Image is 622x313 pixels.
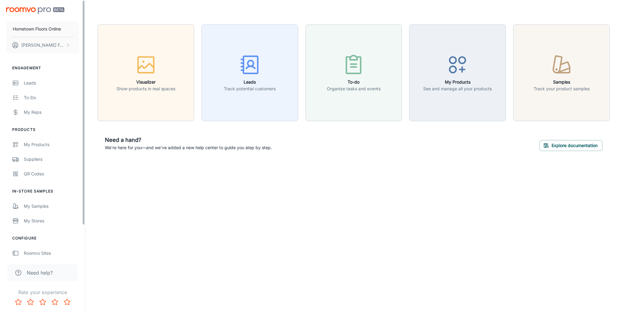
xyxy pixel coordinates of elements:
a: SamplesTrack your product samples [513,69,610,75]
div: QR Codes [24,171,79,177]
button: Hometown Floors Online [6,21,79,37]
p: See and manage all your products [423,85,492,92]
h6: Leads [224,79,276,85]
p: Organize tasks and events [327,85,381,92]
button: To-doOrganize tasks and events [306,24,402,121]
button: SamplesTrack your product samples [513,24,610,121]
div: To-do [24,94,79,101]
a: My ProductsSee and manage all your products [409,69,506,75]
h6: Samples [534,79,590,85]
a: LeadsTrack potential customers [202,69,298,75]
h6: To-do [327,79,381,85]
p: We're here for you—and we've added a new help center to guide you step by step. [105,144,272,151]
p: [PERSON_NAME] Foulon [21,42,64,49]
button: [PERSON_NAME] Foulon [6,37,79,53]
div: My Products [24,141,79,148]
a: To-doOrganize tasks and events [306,69,402,75]
p: Track your product samples [534,85,590,92]
button: LeadsTrack potential customers [202,24,298,121]
p: Track potential customers [224,85,276,92]
div: Suppliers [24,156,79,163]
p: Show products in real spaces [116,85,175,92]
div: Leads [24,80,79,86]
a: Explore documentation [539,142,602,148]
button: VisualizerShow products in real spaces [98,24,194,121]
img: Roomvo PRO Beta [6,7,64,14]
button: My ProductsSee and manage all your products [409,24,506,121]
h6: Visualizer [116,79,175,85]
h6: My Products [423,79,492,85]
div: My Reps [24,109,79,116]
p: Hometown Floors Online [13,26,61,32]
h6: Need a hand? [105,136,272,144]
button: Explore documentation [539,140,602,151]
